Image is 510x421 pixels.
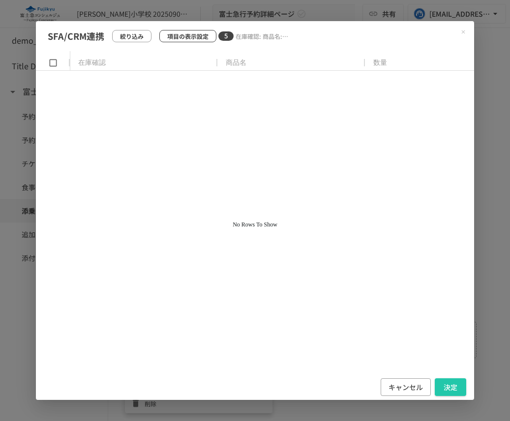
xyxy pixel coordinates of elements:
[159,30,216,42] button: 項目の表示設定
[226,58,246,67] span: 商品名
[435,378,466,396] button: 決定
[120,31,144,41] p: 絞り込み
[218,31,234,41] span: 5
[373,58,387,67] span: 数量
[236,31,289,41] p: 在庫確認: 商品名: 数量: 商品名: 到着日
[381,378,431,396] button: キャンセル
[167,31,209,41] p: 項目の表示設定
[78,58,106,67] span: 在庫確認
[112,30,151,42] button: 絞り込み
[48,29,104,43] p: SFA/CRM連携
[456,25,470,39] button: Close modal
